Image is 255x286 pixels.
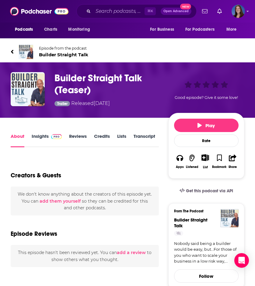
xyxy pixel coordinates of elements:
span: Get this podcast via API [186,188,233,194]
button: Show profile menu [232,5,245,18]
div: Share [229,165,237,169]
a: Lists [117,133,126,147]
img: Podchaser - Follow, Share and Rate Podcasts [10,5,68,17]
button: Bookmark [212,150,227,173]
button: Apps [174,150,186,173]
span: More [226,25,237,34]
button: add them yourself [40,199,81,204]
a: Show notifications dropdown [200,6,210,16]
span: Podcasts [15,25,33,34]
button: Show More Button [199,154,211,161]
h1: Builder Straight Talk (Teaser) [54,72,166,96]
button: Follow [174,269,239,283]
span: New [180,4,191,9]
a: Builder Straight Talk [174,217,208,228]
img: User Profile [232,5,245,18]
button: Share [227,150,238,173]
span: Episode from the podcast [39,46,88,51]
a: Show notifications dropdown [215,6,224,16]
h2: Creators & Guests [11,172,61,179]
img: Builder Straight Talk [19,44,33,59]
a: Builder Straight TalkEpisode from the podcastBuilder Straight Talk [11,44,127,59]
div: List [203,165,208,169]
span: Good episode? Give it some love! [175,95,238,100]
div: Bookmark [212,165,226,169]
span: For Business [150,25,174,34]
span: Trailer [57,102,68,106]
h3: Episode Reviews [11,230,57,238]
span: Logged in as emmadonovan [232,5,245,18]
img: Builder Straight Talk [220,209,239,227]
span: ⌘ K [145,7,156,15]
a: Credits [94,133,110,147]
span: For Podcasters [185,25,215,34]
button: open menu [222,24,244,35]
div: Apps [176,165,184,169]
span: Builder Straight Talk [39,52,88,58]
span: We don't know anything about the creators of this episode yet . You can so they can be credited f... [18,191,152,211]
a: Transcript [134,133,155,147]
h3: From The Podcast [174,209,234,213]
a: InsightsPodchaser Pro [32,133,62,147]
a: Nobody said being a builder would be easy, but…For those of you who want to scale your business i... [174,241,239,264]
div: Open Intercom Messenger [234,253,249,268]
div: Show More ButtonList [199,150,212,173]
span: Play [197,123,215,128]
button: Open AdvancedNew [161,8,191,15]
div: Listened [186,165,198,169]
a: Reviews [69,133,87,147]
button: add a review [117,249,146,256]
img: Podchaser Pro [51,134,62,139]
button: Listened [186,150,199,173]
div: Released [DATE] [54,100,110,108]
span: This episode hasn't been reviewed yet. You can to show others what you thought. [18,250,152,262]
button: Play [174,119,239,132]
span: Open Advanced [163,10,189,13]
a: Get this podcast via API [175,183,238,198]
button: open menu [146,24,182,35]
button: open menu [64,24,98,35]
a: About [11,133,24,147]
div: Search podcasts, credits, & more... [76,4,197,18]
span: Monitoring [68,25,90,34]
span: Charts [44,25,57,34]
img: Builder Straight Talk (Teaser) [11,72,45,106]
a: Charts [40,24,61,35]
div: Rate [174,134,239,147]
button: open menu [181,24,223,35]
input: Search podcasts, credits, & more... [93,6,145,16]
button: open menu [11,24,41,35]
